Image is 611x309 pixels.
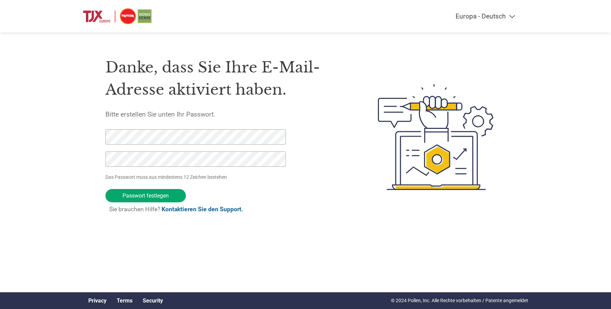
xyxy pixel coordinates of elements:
[162,206,243,213] a: Kontaktieren Sie den Support.
[366,46,506,228] img: create-password
[105,56,346,100] h1: Danke, dass Sie Ihre E-Mail-Adresse aktiviert haben.
[143,297,163,304] a: Security
[391,297,528,304] p: © 2024 Pollen, Inc. Alle Rechte vorbehalten / Patente angemeldet
[83,7,152,26] img: TJX Europe
[105,110,346,118] h5: Bitte erstellen Sie unten Ihr Passwort.
[105,174,288,181] p: Das Passwort muss aus mindestens 12 Zeichen bestehen
[88,297,106,304] a: Privacy
[109,206,243,213] span: Sie brauchen Hilfe?
[117,297,132,304] a: Terms
[105,189,186,202] input: Passwort festlegen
